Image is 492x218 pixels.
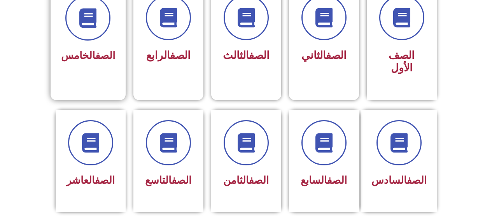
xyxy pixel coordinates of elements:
span: الخامس [61,50,115,61]
span: الثاني [301,49,347,62]
span: السادس [371,174,427,186]
span: الصف الأول [389,49,415,74]
a: الصف [95,174,115,186]
span: العاشر [67,174,115,186]
a: الصف [249,49,270,62]
span: السابع [301,174,347,186]
a: الصف [327,174,347,186]
a: الصف [407,174,427,186]
a: الصف [170,49,191,62]
a: الصف [95,50,115,61]
span: الرابع [146,49,191,62]
span: الثالث [223,49,270,62]
a: الصف [172,174,191,186]
span: الثامن [223,174,269,186]
a: الصف [326,49,347,62]
a: الصف [249,174,269,186]
span: التاسع [145,174,191,186]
